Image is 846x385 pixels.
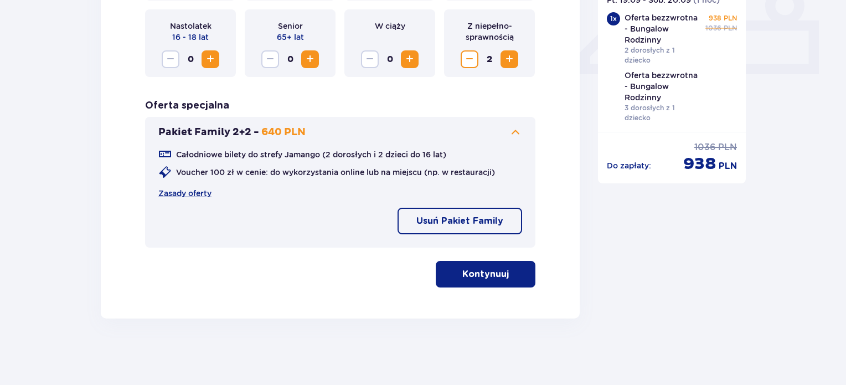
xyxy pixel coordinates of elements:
a: Zasady oferty [158,188,211,199]
p: 938 [709,13,721,23]
button: Pakiet Family 2+2 -640 PLN [158,126,522,139]
p: 1036 [694,141,716,153]
button: Decrease [162,50,179,68]
p: PLN [719,160,737,172]
p: PLN [718,141,737,153]
p: PLN [724,23,737,33]
p: Oferta specjalna [145,99,229,112]
button: Increase [501,50,518,68]
button: Increase [202,50,219,68]
button: Decrease [361,50,379,68]
p: Usuń Pakiet Family [416,215,503,227]
p: Z niepełno­sprawnością [453,20,526,43]
div: 1 x [607,12,620,25]
p: Całodniowe bilety do strefy Jamango (2 dorosłych i 2 dzieci do 16 lat) [176,149,446,160]
button: Decrease [261,50,279,68]
p: Pakiet Family 2+2 - [158,126,259,139]
p: 938 [683,153,716,174]
span: 0 [281,50,299,68]
p: Voucher 100 zł w cenie: do wykorzystania online lub na miejscu (np. w restauracji) [176,167,495,178]
p: Kontynuuj [462,268,509,280]
button: Increase [401,50,419,68]
p: Nastolatek [170,20,211,32]
button: Decrease [461,50,478,68]
p: 65+ lat [277,32,304,43]
p: Oferta bezzwrotna - Bungalow Rodzinny [625,12,701,45]
p: Oferta bezzwrotna - Bungalow Rodzinny [625,70,701,103]
p: 640 PLN [261,126,306,139]
span: 0 [182,50,199,68]
p: 16 - 18 lat [172,32,209,43]
p: 2 dorosłych z 1 dziecko [625,45,701,65]
span: 0 [381,50,399,68]
span: 2 [481,50,498,68]
button: Increase [301,50,319,68]
p: PLN [724,13,737,23]
p: Senior [278,20,303,32]
p: W ciąży [375,20,405,32]
p: 3 dorosłych z 1 dziecko [625,103,701,123]
button: Usuń Pakiet Family [398,208,522,234]
p: 1036 [705,23,721,33]
p: Do zapłaty : [607,160,651,171]
button: Kontynuuj [436,261,535,288]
